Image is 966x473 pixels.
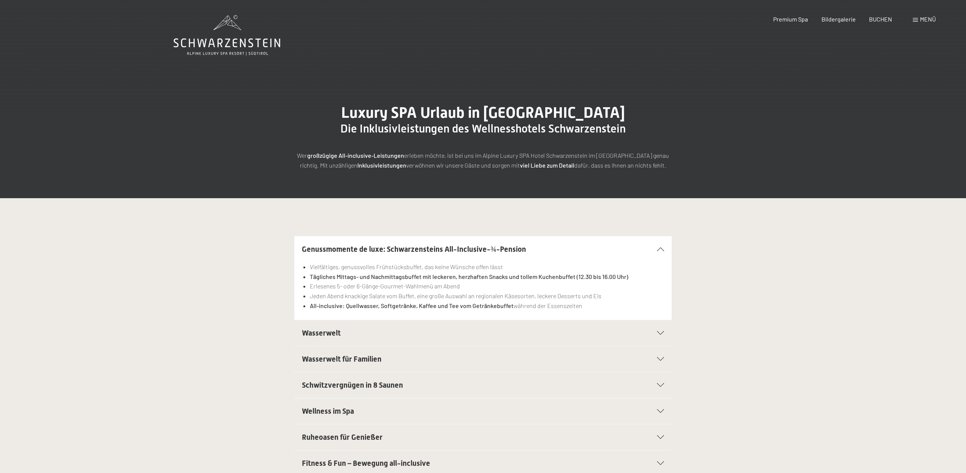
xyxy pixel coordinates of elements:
[341,104,625,122] span: Luxury SPA Urlaub in [GEOGRAPHIC_DATA]
[302,459,430,468] span: Fitness & Fun – Bewegung all-inclusive
[302,245,526,254] span: Genussmomente de luxe: Schwarzensteins All-Inclusive-¾-Pension
[310,301,664,311] li: während der Essenszeiten
[340,122,626,135] span: Die Inklusivleistungen des Wellnesshotels Schwarzenstein
[310,302,514,309] strong: All-inclusive: Quellwasser, Softgetränke, Kaffee und Tee vom Getränkebuffet
[869,15,892,23] a: BUCHEN
[294,151,672,170] p: Wer erleben möchte, ist bei uns im Alpine Luxury SPA Hotel Schwarzenstein im [GEOGRAPHIC_DATA] ge...
[302,407,354,416] span: Wellness im Spa
[302,328,341,337] span: Wasserwelt
[302,381,403,390] span: Schwitzvergnügen in 8 Saunen
[302,354,381,364] span: Wasserwelt für Familien
[302,433,383,442] span: Ruheoasen für Genießer
[821,15,856,23] a: Bildergalerie
[307,152,404,159] strong: großzügige All-inclusive-Leistungen
[310,291,664,301] li: Jeden Abend knackige Salate vom Buffet, eine große Auswahl an regionalen Käsesorten, leckere Dess...
[773,15,808,23] a: Premium Spa
[520,162,574,169] strong: viel Liebe zum Detail
[357,162,406,169] strong: Inklusivleistungen
[310,273,628,280] strong: Tägliches Mittags- und Nachmittagsbuffet mit leckeren, herzhaften Snacks und tollem Kuchenbuffet ...
[920,15,936,23] span: Menü
[310,262,664,272] li: Vielfältiges, genussvolles Frühstücksbuffet, das keine Wünsche offen lässt
[310,281,664,291] li: Erlesenes 5- oder 6-Gänge-Gourmet-Wahlmenü am Abend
